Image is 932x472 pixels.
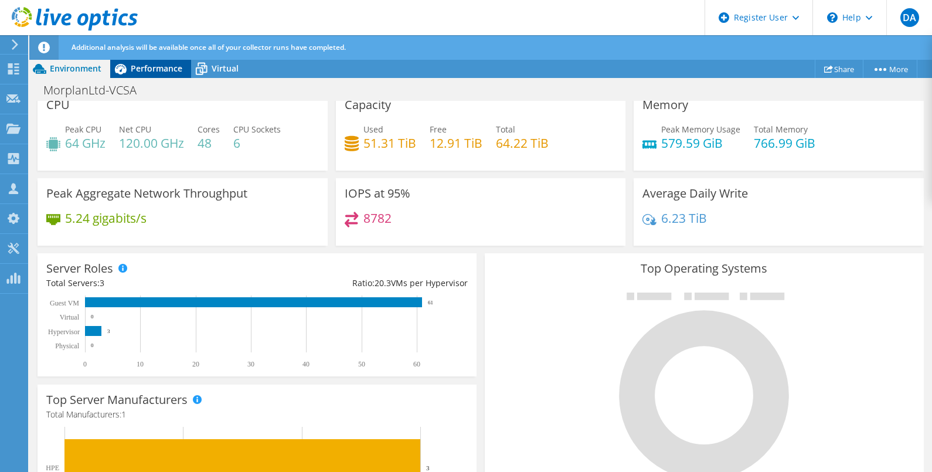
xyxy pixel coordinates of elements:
h4: 5.24 gigabits/s [65,212,147,225]
text: 50 [358,360,365,368]
text: 30 [247,360,254,368]
h3: Memory [642,99,688,111]
text: 20 [192,360,199,368]
text: 3 [107,328,110,334]
h4: 48 [198,137,220,150]
span: Additional analysis will be available once all of your collector runs have completed. [72,42,346,52]
text: Physical [55,342,79,350]
span: Total Memory [754,124,808,135]
a: More [863,60,917,78]
text: Hypervisor [48,328,80,336]
h3: Peak Aggregate Network Throughput [46,187,247,200]
h3: IOPS at 95% [345,187,410,200]
h3: Top Server Manufacturers [46,393,188,406]
span: 20.3 [375,277,391,288]
text: 61 [428,300,433,305]
h1: MorplanLtd-VCSA [38,84,155,97]
text: 40 [302,360,309,368]
text: Virtual [60,313,80,321]
div: Ratio: VMs per Hypervisor [257,277,467,290]
span: Net CPU [119,124,151,135]
h3: CPU [46,99,70,111]
h3: Capacity [345,99,391,111]
span: Environment [50,63,101,74]
h3: Average Daily Write [642,187,748,200]
h4: 579.59 GiB [661,137,740,150]
h4: 766.99 GiB [754,137,815,150]
span: Virtual [212,63,239,74]
span: 1 [121,409,126,420]
text: 10 [137,360,144,368]
text: 0 [91,342,94,348]
span: Peak Memory Usage [661,124,740,135]
span: CPU Sockets [233,124,281,135]
div: Total Servers: [46,277,257,290]
h4: 6.23 TiB [661,212,707,225]
h4: Total Manufacturers: [46,408,468,421]
h4: 8782 [363,212,392,225]
svg: \n [827,12,838,23]
h4: 51.31 TiB [363,137,416,150]
span: Total [496,124,515,135]
span: 3 [100,277,104,288]
h4: 64 GHz [65,137,106,150]
span: Peak CPU [65,124,101,135]
span: Used [363,124,383,135]
span: DA [900,8,919,27]
a: Share [815,60,863,78]
h4: 6 [233,137,281,150]
span: Performance [131,63,182,74]
text: 0 [91,314,94,320]
span: Cores [198,124,220,135]
text: 60 [413,360,420,368]
text: HPE [46,464,59,472]
span: Free [430,124,447,135]
h4: 64.22 TiB [496,137,549,150]
h3: Server Roles [46,262,113,275]
text: 0 [83,360,87,368]
h4: 120.00 GHz [119,137,184,150]
text: 3 [426,464,430,471]
h3: Top Operating Systems [494,262,915,275]
h4: 12.91 TiB [430,137,482,150]
text: Guest VM [50,299,79,307]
